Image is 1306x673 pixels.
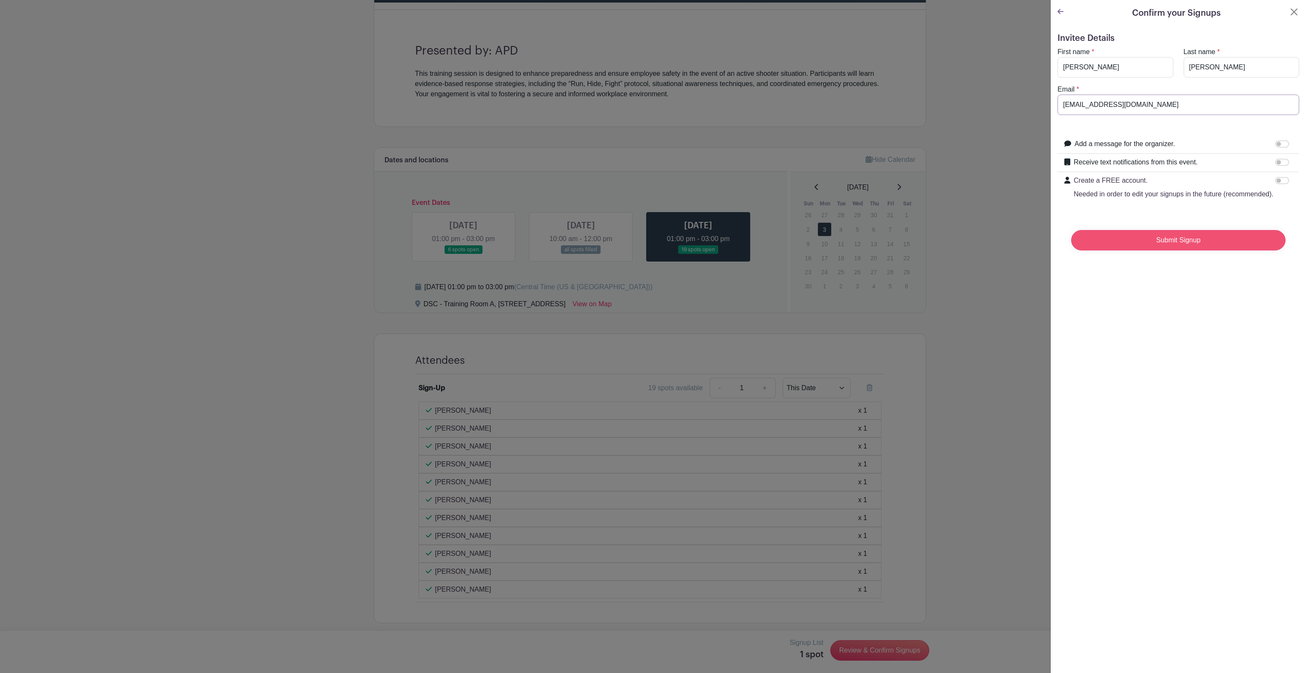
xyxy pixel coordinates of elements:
[1075,139,1175,149] label: Add a message for the organizer.
[1058,33,1299,43] h5: Invitee Details
[1289,7,1299,17] button: Close
[1074,175,1274,186] p: Create a FREE account.
[1058,47,1090,57] label: First name
[1074,157,1198,167] label: Receive text notifications from this event.
[1058,84,1075,95] label: Email
[1184,47,1216,57] label: Last name
[1071,230,1286,250] input: Submit Signup
[1074,189,1274,199] p: Needed in order to edit your signups in the future (recommended).
[1132,7,1221,20] h5: Confirm your Signups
